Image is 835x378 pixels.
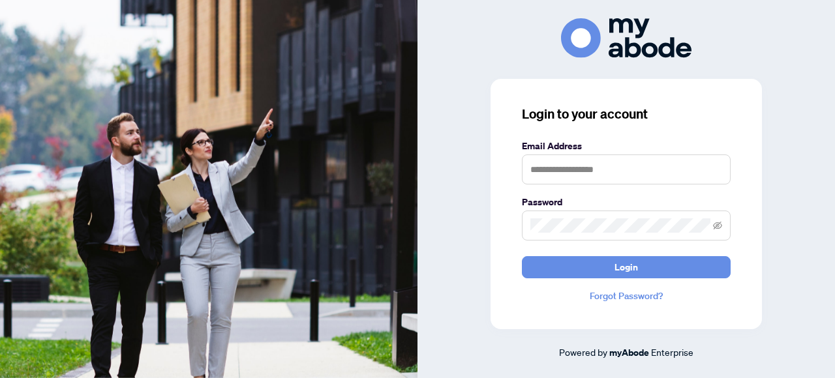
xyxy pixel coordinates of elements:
label: Password [522,195,731,209]
img: ma-logo [561,18,691,58]
label: Email Address [522,139,731,153]
a: Forgot Password? [522,289,731,303]
span: eye-invisible [713,221,722,230]
span: Enterprise [651,346,693,358]
span: Powered by [559,346,607,358]
button: Login [522,256,731,278]
h3: Login to your account [522,105,731,123]
a: myAbode [609,345,649,360]
span: Login [615,257,638,278]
